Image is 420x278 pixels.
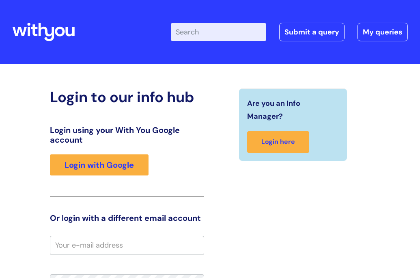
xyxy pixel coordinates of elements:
a: Login here [247,131,309,153]
input: Your e-mail address [50,236,204,254]
h2: Login to our info hub [50,88,204,106]
h3: Login using your With You Google account [50,125,204,145]
a: Login with Google [50,154,149,175]
a: My queries [358,23,408,41]
input: Search [171,23,266,41]
h3: Or login with a different email account [50,213,204,223]
a: Submit a query [279,23,345,41]
span: Are you an Info Manager? [247,97,335,123]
